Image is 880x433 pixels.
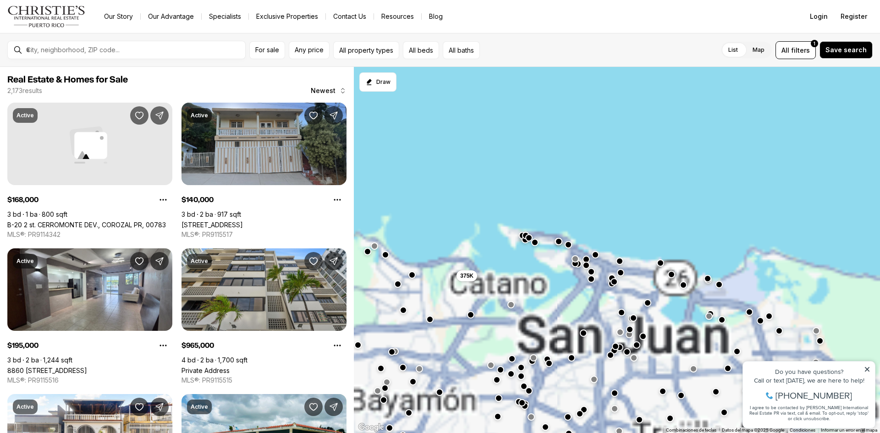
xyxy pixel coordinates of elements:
button: Save Property: 825 BO. ACHIOTE KM 2.9 [304,398,323,416]
button: All property types [333,41,399,59]
span: Login [810,13,828,20]
button: Save Property: TT 1B VIOLETA [130,398,148,416]
button: Property options [154,191,172,209]
span: [PHONE_NUMBER] [38,43,114,52]
span: 1 [814,40,815,47]
span: Newest [311,87,335,94]
button: Login [804,7,833,26]
button: Property options [328,336,346,355]
a: Specialists [202,10,248,23]
button: Save Property: B-20 2 st. CERROMONTE DEV. [130,106,148,125]
span: Any price [295,46,324,54]
span: Register [841,13,867,20]
div: Call or text [DATE], we are here to help! [10,29,132,36]
button: Allfilters1 [775,41,816,59]
a: Our Advantage [141,10,201,23]
button: Start drawing [359,72,396,92]
button: For sale [249,41,285,59]
button: Share Property [324,398,343,416]
button: Share Property [150,106,169,125]
button: Any price [289,41,330,59]
button: Save Property: [304,252,323,270]
button: Share Property [324,252,343,270]
button: Share Property [150,252,169,270]
span: Real Estate & Homes for Sale [7,75,128,84]
a: Resources [374,10,421,23]
button: Property options [154,336,172,355]
a: Private Address [181,367,230,374]
span: For sale [255,46,279,54]
a: 8860 PASEO DEL REY #H-102, CAROLINA PR, 00987 [7,367,87,374]
p: Active [191,112,208,119]
span: filters [791,45,810,55]
button: 375K [456,270,477,281]
label: Map [745,42,772,58]
span: 375K [460,272,473,280]
button: Save search [819,41,873,59]
span: Save search [825,46,867,54]
button: Share Property [150,398,169,416]
img: logo [7,5,86,27]
p: Active [191,258,208,265]
span: Datos del mapa ©2025 Google [722,428,784,433]
a: Our Story [97,10,140,23]
button: Register [835,7,873,26]
p: Active [191,403,208,411]
button: Newest [305,82,352,100]
a: Blog [422,10,450,23]
button: All beds [403,41,439,59]
button: Save Property: 6 PALMAS BAJAS #Lote 71 [304,106,323,125]
span: All [781,45,789,55]
div: Do you have questions? [10,21,132,27]
a: B-20 2 st. CERROMONTE DEV., COROZAL PR, 00783 [7,221,166,229]
label: List [721,42,745,58]
button: Save Property: 8860 PASEO DEL REY #H-102 [130,252,148,270]
span: I agree to be contacted by [PERSON_NAME] International Real Estate PR via text, call & email. To ... [11,56,131,74]
button: Share Property [324,106,343,125]
button: Property options [328,191,346,209]
p: Active [16,258,34,265]
button: Contact Us [326,10,374,23]
p: Active [16,112,34,119]
p: Active [16,403,34,411]
p: 2,173 results [7,87,42,94]
button: All baths [443,41,480,59]
a: Exclusive Properties [249,10,325,23]
a: 6 PALMAS BAJAS #Lote 71, GUAYAMA PR, 00784 [181,221,243,229]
